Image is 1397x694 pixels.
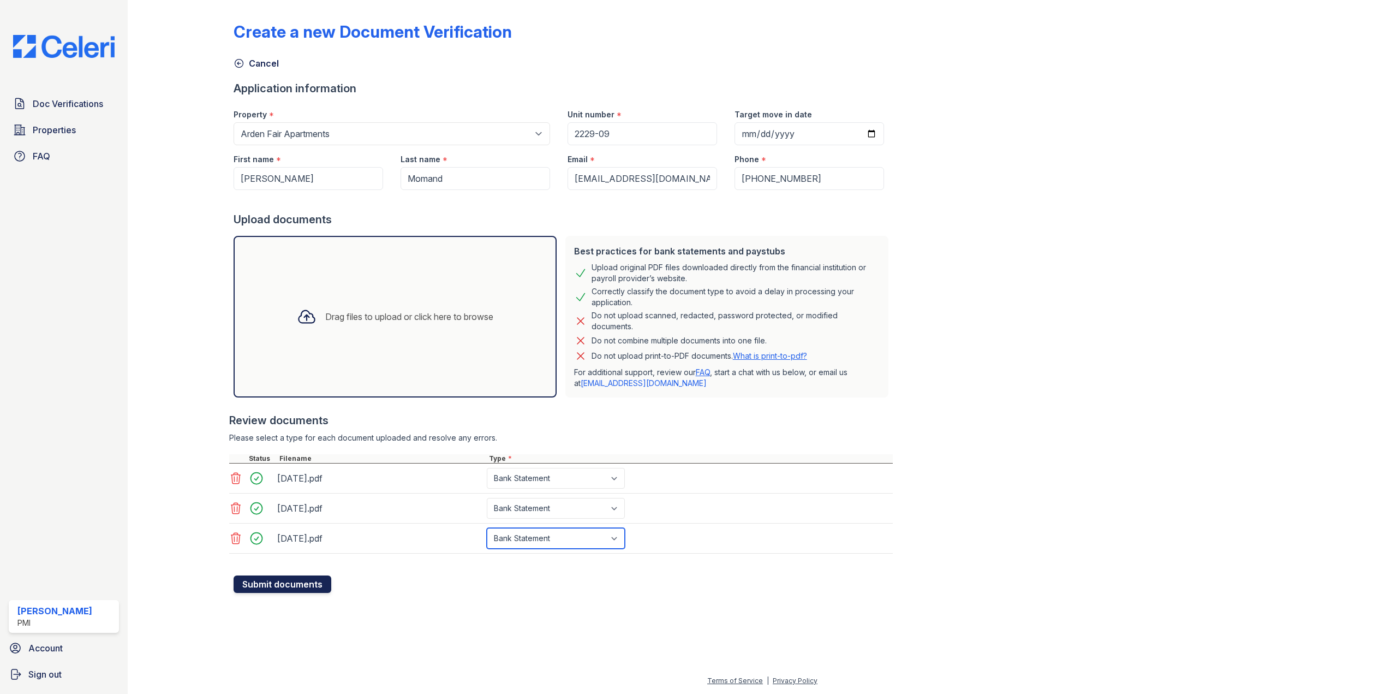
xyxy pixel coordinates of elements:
span: Account [28,642,63,655]
div: [PERSON_NAME] [17,604,92,618]
p: For additional support, review our , start a chat with us below, or email us at [574,367,880,389]
a: Doc Verifications [9,93,119,115]
span: Doc Verifications [33,97,103,110]
span: Sign out [28,668,62,681]
div: Correctly classify the document type to avoid a delay in processing your application. [592,286,880,308]
label: Property [234,109,267,120]
div: Do not upload scanned, redacted, password protected, or modified documents. [592,310,880,332]
label: Unit number [568,109,614,120]
div: Do not combine multiple documents into one file. [592,334,767,347]
div: | [767,677,769,685]
div: Upload documents [234,212,893,227]
label: Phone [735,154,759,165]
label: Email [568,154,588,165]
a: Privacy Policy [773,677,817,685]
div: PMI [17,618,92,628]
a: Account [4,637,123,659]
div: Review documents [229,413,893,428]
a: Cancel [234,57,279,70]
label: First name [234,154,274,165]
div: Application information [234,81,893,96]
p: Do not upload print-to-PDF documents. [592,351,807,361]
div: [DATE].pdf [277,530,482,547]
div: Type [487,454,893,463]
a: [EMAIL_ADDRESS][DOMAIN_NAME] [581,378,707,388]
a: Properties [9,119,119,141]
div: Drag files to upload or click here to browse [325,310,493,323]
div: Filename [277,454,487,463]
div: Upload original PDF files downloaded directly from the financial institution or payroll provider’... [592,262,880,284]
span: FAQ [33,150,50,163]
label: Target move in date [735,109,812,120]
a: Terms of Service [707,677,763,685]
img: CE_Logo_Blue-a8612792a0a2168367f1c8372b55b34899dd931a85d93a1a3d3e32e68fde9ad4.png [4,35,123,58]
a: FAQ [9,145,119,167]
div: Status [247,454,277,463]
div: Please select a type for each document uploaded and resolve any errors. [229,432,893,443]
a: Sign out [4,663,123,685]
div: [DATE].pdf [277,470,482,487]
span: Properties [33,123,76,137]
div: Best practices for bank statements and paystubs [574,245,880,258]
a: What is print-to-pdf? [733,351,807,360]
label: Last name [401,154,440,165]
button: Submit documents [234,576,331,593]
div: Create a new Document Verification [234,22,512,41]
a: FAQ [696,367,710,377]
div: [DATE].pdf [277,500,482,517]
